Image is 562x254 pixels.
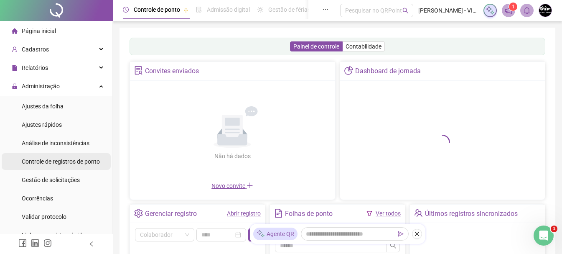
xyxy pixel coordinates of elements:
span: Cadastros [22,46,49,53]
a: Ver todos [376,210,401,217]
span: Administração [22,83,60,90]
span: Ajustes rápidos [22,121,62,128]
span: notification [505,7,512,14]
div: Folhas de ponto [285,207,333,221]
span: send [398,231,404,237]
span: search [390,242,397,249]
span: search [402,8,409,14]
span: Gestão de solicitações [22,177,80,183]
span: Admissão digital [207,6,250,13]
span: setting [134,209,143,218]
img: sparkle-icon.fc2bf0ac1784a2077858766a79e2daf3.svg [257,230,265,239]
iframe: Intercom live chat [534,226,554,246]
div: Dashboard de jornada [355,64,421,78]
span: [PERSON_NAME] - VIP FUNILARIA E PINTURAS [418,6,478,15]
span: Contabilidade [346,43,381,50]
span: bell [523,7,531,14]
div: Convites enviados [145,64,199,78]
span: user-add [12,46,18,52]
span: Painel de controle [293,43,339,50]
span: Validar protocolo [22,213,66,220]
span: 1 [512,4,515,10]
sup: 1 [509,3,517,11]
div: Últimos registros sincronizados [425,207,518,221]
span: plus [247,182,253,189]
span: file-text [274,209,283,218]
a: Abrir registro [227,210,261,217]
span: Ocorrências [22,195,53,202]
span: Análise de inconsistências [22,140,89,146]
img: 78646 [539,4,552,17]
span: instagram [43,239,52,247]
div: Não há dados [194,151,271,161]
span: Ajustes da folha [22,103,64,110]
span: Controle de registros de ponto [22,158,100,165]
span: facebook [18,239,27,247]
span: team [414,209,423,218]
span: left [89,241,94,247]
img: sparkle-icon.fc2bf0ac1784a2077858766a79e2daf3.svg [486,6,495,15]
span: solution [134,66,143,75]
span: Controle de ponto [134,6,180,13]
div: Gerenciar registro [145,207,197,221]
span: loading [432,131,453,153]
span: Página inicial [22,28,56,34]
span: ellipsis [323,7,328,13]
span: home [12,28,18,34]
span: file-done [196,7,202,13]
span: Link para registro rápido [22,232,85,239]
span: sun [257,7,263,13]
span: close [414,231,420,237]
span: Novo convite [211,182,253,189]
span: pie-chart [344,66,353,75]
span: clock-circle [123,7,129,13]
span: lock [12,83,18,89]
div: Agente QR [253,228,298,240]
span: Relatórios [22,64,48,71]
span: file [12,65,18,71]
span: linkedin [31,239,39,247]
span: 1 [551,226,557,232]
span: pushpin [183,8,188,13]
span: Gestão de férias [268,6,310,13]
span: filter [366,210,372,216]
